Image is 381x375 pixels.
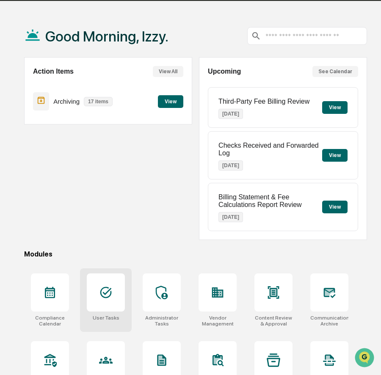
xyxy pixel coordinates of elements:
[322,101,348,114] button: View
[218,160,243,171] p: [DATE]
[5,103,58,119] a: 🖐️Preclearance
[144,67,154,77] button: Start new chat
[143,315,181,327] div: Administrator Tasks
[53,98,80,105] p: Archiving
[29,73,107,80] div: We're available if you need us!
[153,66,183,77] button: View All
[218,98,309,105] p: Third-Party Fee Billing Review
[8,18,154,31] p: How can we help?
[354,347,377,370] iframe: Open customer support
[8,124,15,130] div: 🔎
[45,28,168,45] h1: Good Morning, Izzy.
[84,143,102,150] span: Pylon
[322,201,348,213] button: View
[17,123,53,131] span: Data Lookup
[218,109,243,119] p: [DATE]
[61,108,68,114] div: 🗄️
[254,315,293,327] div: Content Review & Approval
[158,97,183,105] a: View
[5,119,57,135] a: 🔎Data Lookup
[8,65,24,80] img: 1746055101610-c473b297-6a78-478c-a979-82029cc54cd1
[218,212,243,222] p: [DATE]
[58,103,108,119] a: 🗄️Attestations
[31,315,69,327] div: Compliance Calendar
[8,108,15,114] div: 🖐️
[70,107,105,115] span: Attestations
[310,315,348,327] div: Communications Archive
[218,193,322,209] p: Billing Statement & Fee Calculations Report Review
[33,68,74,75] h2: Action Items
[29,65,139,73] div: Start new chat
[93,315,119,321] div: User Tasks
[60,143,102,150] a: Powered byPylon
[84,97,113,106] p: 17 items
[208,68,241,75] h2: Upcoming
[158,95,183,108] button: View
[312,66,358,77] button: See Calendar
[24,250,367,258] div: Modules
[322,149,348,162] button: View
[199,315,237,327] div: Vendor Management
[218,142,322,157] p: Checks Received and Forwarded Log
[17,107,55,115] span: Preclearance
